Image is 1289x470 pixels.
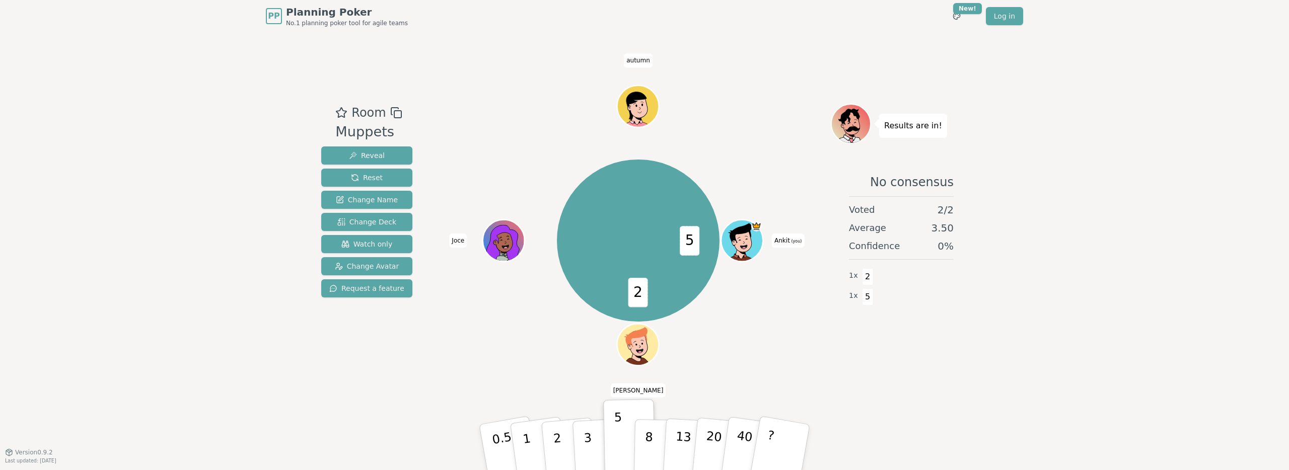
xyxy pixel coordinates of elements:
[884,119,942,133] p: Results are in!
[266,5,408,27] a: PPPlanning PokerNo.1 planning poker tool for agile teams
[849,203,875,217] span: Voted
[611,383,666,398] span: Click to change your name
[321,169,412,187] button: Reset
[286,5,408,19] span: Planning Poker
[862,268,874,285] span: 2
[849,290,858,301] span: 1 x
[938,239,954,253] span: 0 %
[321,257,412,275] button: Change Avatar
[321,213,412,231] button: Change Deck
[335,261,399,271] span: Change Avatar
[751,221,762,231] span: Ankit is the host
[351,104,386,122] span: Room
[336,195,398,205] span: Change Name
[628,278,648,307] span: 2
[349,150,385,161] span: Reveal
[870,174,954,190] span: No consensus
[931,221,954,235] span: 3.50
[321,279,412,297] button: Request a feature
[268,10,279,22] span: PP
[321,146,412,165] button: Reveal
[624,53,653,67] span: Click to change your name
[5,458,56,463] span: Last updated: [DATE]
[321,191,412,209] button: Change Name
[341,239,393,249] span: Watch only
[335,122,402,142] div: Muppets
[938,203,954,217] span: 2 / 2
[335,104,347,122] button: Add as favourite
[286,19,408,27] span: No.1 planning poker tool for agile teams
[849,239,900,253] span: Confidence
[772,233,804,248] span: Click to change your name
[614,410,623,464] p: 5
[351,173,383,183] span: Reset
[849,221,886,235] span: Average
[329,283,404,293] span: Request a feature
[449,233,467,248] span: Click to change your name
[790,239,802,244] span: (you)
[986,7,1023,25] a: Log in
[862,288,874,305] span: 5
[321,235,412,253] button: Watch only
[953,3,982,14] div: New!
[337,217,396,227] span: Change Deck
[15,448,53,456] span: Version 0.9.2
[680,226,700,256] span: 5
[849,270,858,281] span: 1 x
[948,7,966,25] button: New!
[5,448,53,456] button: Version0.9.2
[723,221,762,260] button: Click to change your avatar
